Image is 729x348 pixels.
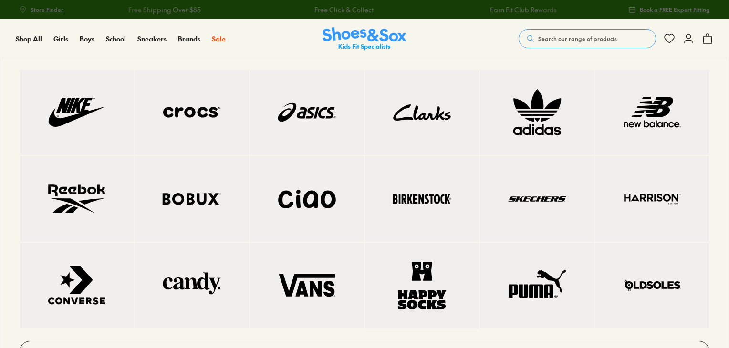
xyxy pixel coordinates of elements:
a: Boys [80,34,94,44]
a: Free Click & Collect [297,5,356,15]
img: SNS_Logo_Responsive.svg [323,27,406,51]
span: Shop All [16,34,42,43]
a: Shoes & Sox [323,27,406,51]
a: Brands [178,34,200,44]
span: Store Finder [31,5,63,14]
span: School [106,34,126,43]
span: Search our range of products [538,34,617,43]
span: Boys [80,34,94,43]
a: Shop All [16,34,42,44]
button: Search our range of products [519,29,656,48]
a: School [106,34,126,44]
span: Sale [212,34,226,43]
a: Free Shipping Over $85 [111,5,183,15]
a: Store Finder [19,1,63,18]
a: Sneakers [137,34,167,44]
a: Sale [212,34,226,44]
span: Book a FREE Expert Fitting [640,5,710,14]
a: Book a FREE Expert Fitting [628,1,710,18]
a: Earn Fit Club Rewards [472,5,539,15]
span: Girls [53,34,68,43]
a: Girls [53,34,68,44]
span: Brands [178,34,200,43]
span: Sneakers [137,34,167,43]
